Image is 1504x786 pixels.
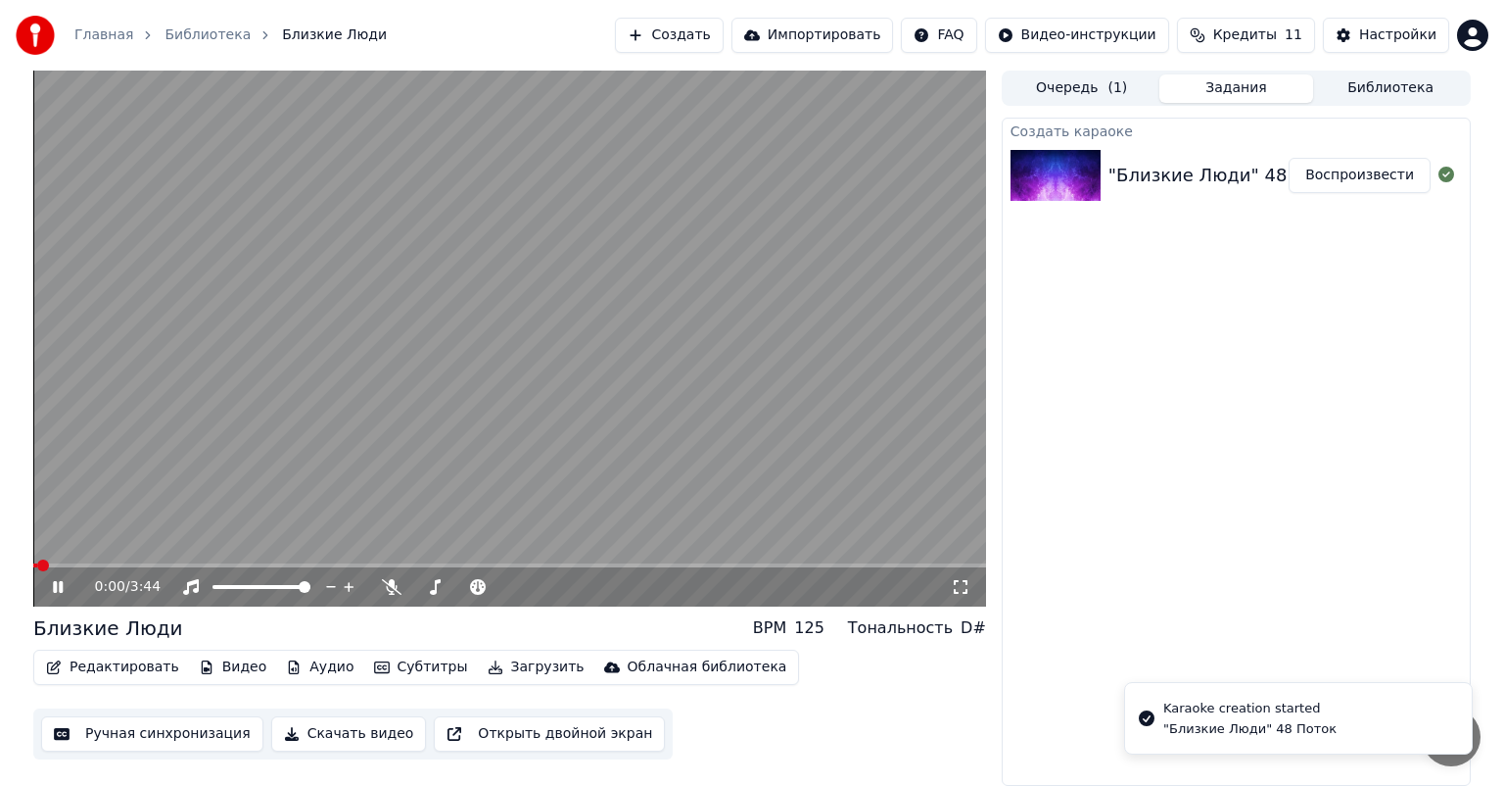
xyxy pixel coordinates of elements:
[794,616,824,640] div: 125
[282,25,387,45] span: Близкие Люди
[753,616,786,640] div: BPM
[1323,18,1449,53] button: Настройки
[1213,25,1277,45] span: Кредиты
[985,18,1169,53] button: Видео-инструкции
[74,25,387,45] nav: breadcrumb
[95,577,142,597] div: /
[434,716,665,752] button: Открыть двойной экран
[1107,78,1127,98] span: ( 1 )
[278,654,361,681] button: Аудио
[33,614,183,642] div: Близкие Люди
[1163,699,1337,718] div: Karaoke creation started
[848,616,953,640] div: Тональность
[961,616,986,640] div: D#
[366,654,476,681] button: Субтитры
[901,18,976,53] button: FAQ
[1003,119,1470,142] div: Создать караоке
[1159,74,1314,103] button: Задания
[480,654,592,681] button: Загрузить
[1359,25,1436,45] div: Настройки
[130,577,161,597] span: 3:44
[95,577,125,597] span: 0:00
[1005,74,1159,103] button: Очередь
[1289,158,1431,193] button: Воспроизвести
[731,18,894,53] button: Импортировать
[41,716,263,752] button: Ручная синхронизация
[1313,74,1468,103] button: Библиотека
[38,654,187,681] button: Редактировать
[1285,25,1302,45] span: 11
[615,18,723,53] button: Создать
[16,16,55,55] img: youka
[191,654,275,681] button: Видео
[1163,720,1337,738] div: "Близкие Люди" 48 Поток
[271,716,427,752] button: Скачать видео
[1108,162,1348,189] div: "Близкие Люди" 48 Поток
[1177,18,1315,53] button: Кредиты11
[74,25,133,45] a: Главная
[164,25,251,45] a: Библиотека
[628,658,787,677] div: Облачная библиотека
